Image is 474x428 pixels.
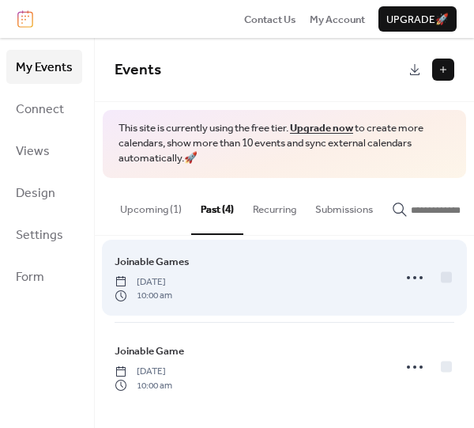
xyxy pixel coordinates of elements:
span: [DATE] [115,275,172,290]
a: Contact Us [244,11,296,27]
span: Connect [16,97,64,122]
button: Submissions [306,178,382,233]
span: Contact Us [244,12,296,28]
span: My Events [16,55,73,80]
button: Upcoming (1) [111,178,191,233]
span: [DATE] [115,365,172,379]
span: Views [16,139,50,164]
span: Joinable Games [115,254,190,270]
a: Design [6,176,82,210]
button: Recurring [243,178,306,233]
span: 10:00 am [115,289,172,303]
button: Past (4) [191,178,243,235]
a: Upgrade now [290,118,353,138]
a: My Account [310,11,365,27]
a: Connect [6,92,82,126]
a: Views [6,134,82,168]
a: Form [6,259,82,294]
a: My Events [6,50,82,84]
span: Settings [16,223,63,248]
a: Settings [6,218,82,252]
span: This site is currently using the free tier. to create more calendars, show more than 10 events an... [118,121,450,166]
span: 10:00 am [115,379,172,393]
a: Joinable Games [115,253,190,271]
span: My Account [310,12,365,28]
span: Upgrade 🚀 [386,12,449,28]
a: Joinable Game [115,343,184,360]
span: Events [115,55,161,85]
span: Form [16,265,44,290]
span: Joinable Game [115,343,184,359]
button: Upgrade🚀 [378,6,457,32]
img: logo [17,10,33,28]
span: Design [16,181,55,206]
